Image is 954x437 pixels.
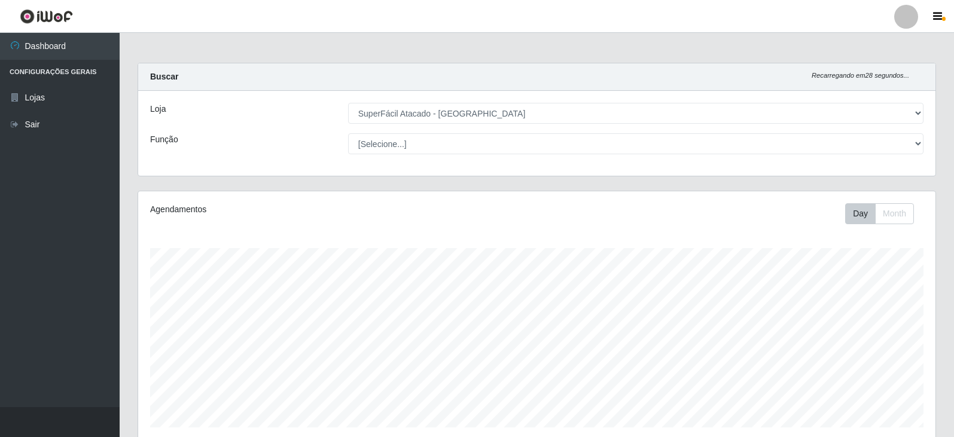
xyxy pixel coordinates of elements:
[150,72,178,81] strong: Buscar
[812,72,909,79] i: Recarregando em 28 segundos...
[150,103,166,115] label: Loja
[150,133,178,146] label: Função
[845,203,914,224] div: First group
[845,203,876,224] button: Day
[875,203,914,224] button: Month
[150,203,462,216] div: Agendamentos
[845,203,923,224] div: Toolbar with button groups
[20,9,73,24] img: CoreUI Logo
